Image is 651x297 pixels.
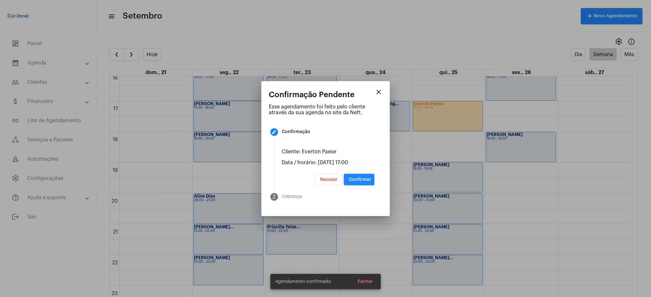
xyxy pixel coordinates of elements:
button: Confirmar [344,174,374,185]
div: Cobrança [282,194,303,199]
mat-icon: close [375,88,383,96]
span: Recusar [321,177,338,182]
span: Confirmação Pendente [269,90,355,99]
button: Fechar [353,276,378,287]
p: Data / horário: [DATE] 17:00 [282,160,374,165]
span: Confirmar [349,177,372,182]
span: Agendamento confirmado [276,278,331,285]
mat-icon: create [272,130,277,135]
span: Fechar [358,279,373,284]
div: Confirmação [282,130,311,134]
p: Esse agendamento foi feito pelo cliente através da sua agenda no site da Neft. [269,104,382,115]
button: Recusar [315,174,343,185]
p: Cliente: Everton Paese [282,149,374,155]
span: 2 [273,194,276,200]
